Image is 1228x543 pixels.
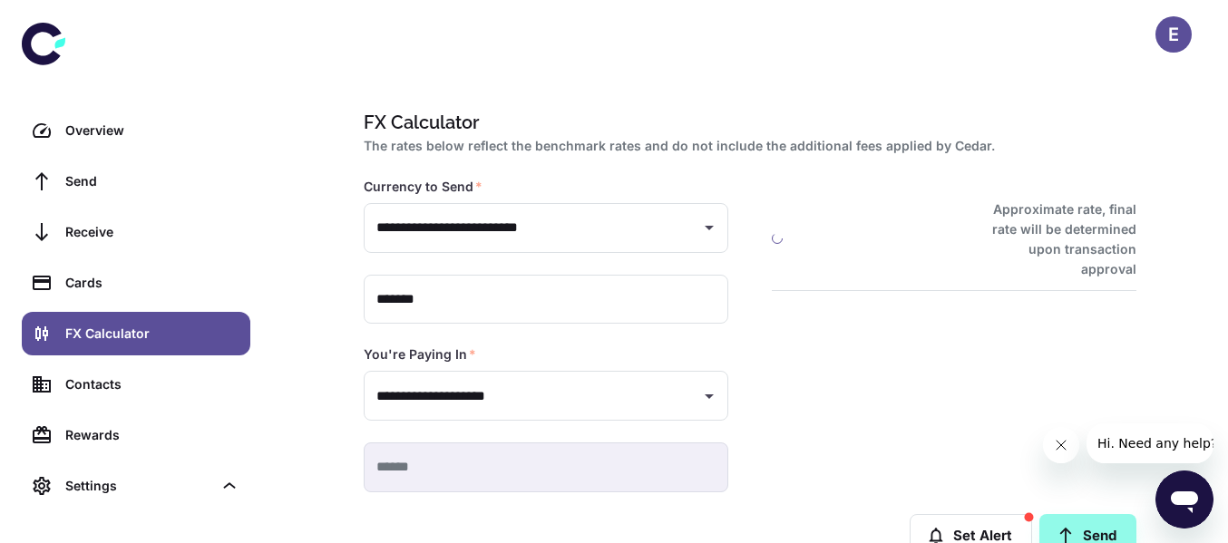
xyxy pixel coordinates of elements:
[22,109,250,152] a: Overview
[22,210,250,254] a: Receive
[1155,470,1213,528] iframe: Button to launch messaging window
[65,171,239,191] div: Send
[22,363,250,406] a: Contacts
[1155,16,1192,53] button: E
[364,178,482,196] label: Currency to Send
[1087,423,1213,463] iframe: Message from company
[65,425,239,445] div: Rewards
[65,476,212,496] div: Settings
[1043,427,1079,463] iframe: Close message
[22,160,250,203] a: Send
[22,413,250,457] a: Rewards
[65,324,239,344] div: FX Calculator
[697,215,722,240] button: Open
[22,312,250,355] a: FX Calculator
[65,273,239,293] div: Cards
[65,121,239,141] div: Overview
[65,374,239,394] div: Contacts
[22,261,250,305] a: Cards
[972,199,1136,279] h6: Approximate rate, final rate will be determined upon transaction approval
[697,383,722,409] button: Open
[65,222,239,242] div: Receive
[364,109,1129,136] h1: FX Calculator
[364,345,476,364] label: You're Paying In
[11,13,131,27] span: Hi. Need any help?
[22,464,250,508] div: Settings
